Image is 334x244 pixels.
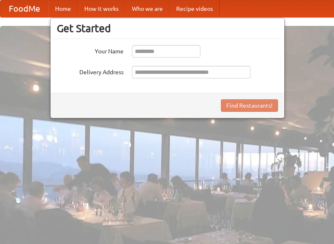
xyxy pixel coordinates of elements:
a: Recipe videos [170,0,220,17]
button: Find Restaurants! [221,99,278,112]
a: FoodMe [0,0,48,17]
label: Your Name [57,45,124,55]
a: Who we are [125,0,170,17]
a: Home [48,0,78,17]
label: Delivery Address [57,66,124,76]
h3: Get Started [57,22,278,35]
a: How it works [78,0,125,17]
